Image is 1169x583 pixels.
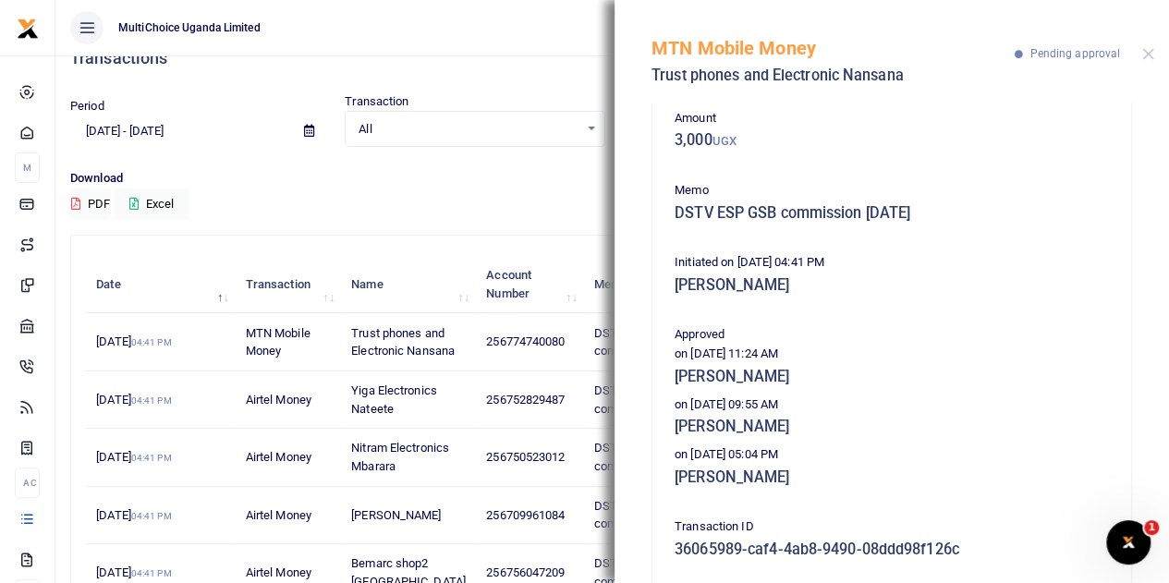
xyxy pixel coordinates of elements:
[351,508,441,522] span: [PERSON_NAME]
[1144,520,1159,535] span: 1
[70,115,289,147] input: select period
[131,453,172,463] small: 04:41 PM
[594,499,698,531] span: DSTV ESP GSB commission [DATE]
[96,508,171,522] span: [DATE]
[675,395,1109,415] p: on [DATE] 09:55 AM
[675,517,1109,537] p: Transaction ID
[675,181,1109,200] p: Memo
[675,109,1109,128] p: Amount
[675,276,1109,295] h5: [PERSON_NAME]
[345,92,408,111] label: Transaction
[96,565,171,579] span: [DATE]
[131,395,172,406] small: 04:41 PM
[584,256,752,313] th: Memo: activate to sort column ascending
[246,565,311,579] span: Airtel Money
[486,508,565,522] span: 256709961084
[86,256,235,313] th: Date: activate to sort column descending
[651,67,1015,85] h5: Trust phones and Electronic Nansana
[111,19,268,36] span: MultiChoice Uganda Limited
[675,418,1109,436] h5: [PERSON_NAME]
[1029,47,1120,60] span: Pending approval
[594,383,698,416] span: DSTV ESP GSB commission [DATE]
[351,326,455,358] span: Trust phones and Electronic Nansana
[96,450,171,464] span: [DATE]
[246,326,311,358] span: MTN Mobile Money
[675,204,1109,223] h5: DSTV ESP GSB commission [DATE]
[675,131,1109,150] h5: 3,000
[341,256,476,313] th: Name: activate to sort column ascending
[114,188,189,220] button: Excel
[70,169,1154,188] p: Download
[131,511,172,521] small: 04:41 PM
[70,48,1154,68] h4: Transactions
[359,120,578,139] span: All
[476,256,584,313] th: Account Number: activate to sort column ascending
[351,383,437,416] span: Yiga Electronics Nateete
[675,345,1109,364] p: on [DATE] 11:24 AM
[712,134,737,148] small: UGX
[675,253,1109,273] p: Initiated on [DATE] 04:41 PM
[17,18,39,40] img: logo-small
[675,325,1109,345] p: Approved
[15,468,40,498] li: Ac
[246,508,311,522] span: Airtel Money
[96,393,171,407] span: [DATE]
[17,20,39,34] a: logo-small logo-large logo-large
[246,450,311,464] span: Airtel Money
[486,393,565,407] span: 256752829487
[131,568,172,578] small: 04:41 PM
[675,540,1109,559] h5: 36065989-caf4-4ab8-9490-08ddd98f126c
[675,445,1109,465] p: on [DATE] 05:04 PM
[675,468,1109,487] h5: [PERSON_NAME]
[1106,520,1151,565] iframe: Intercom live chat
[486,334,565,348] span: 256774740080
[651,37,1015,59] h5: MTN Mobile Money
[131,337,172,347] small: 04:41 PM
[675,368,1109,386] h5: [PERSON_NAME]
[70,188,111,220] button: PDF
[486,450,565,464] span: 256750523012
[1142,48,1154,60] button: Close
[594,441,698,473] span: DSTV ESP GSB commission [DATE]
[96,334,171,348] span: [DATE]
[594,326,698,358] span: DSTV ESP GSB commission [DATE]
[15,152,40,183] li: M
[70,97,104,115] label: Period
[246,393,311,407] span: Airtel Money
[351,441,449,473] span: Nitram Electronics Mbarara
[235,256,341,313] th: Transaction: activate to sort column ascending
